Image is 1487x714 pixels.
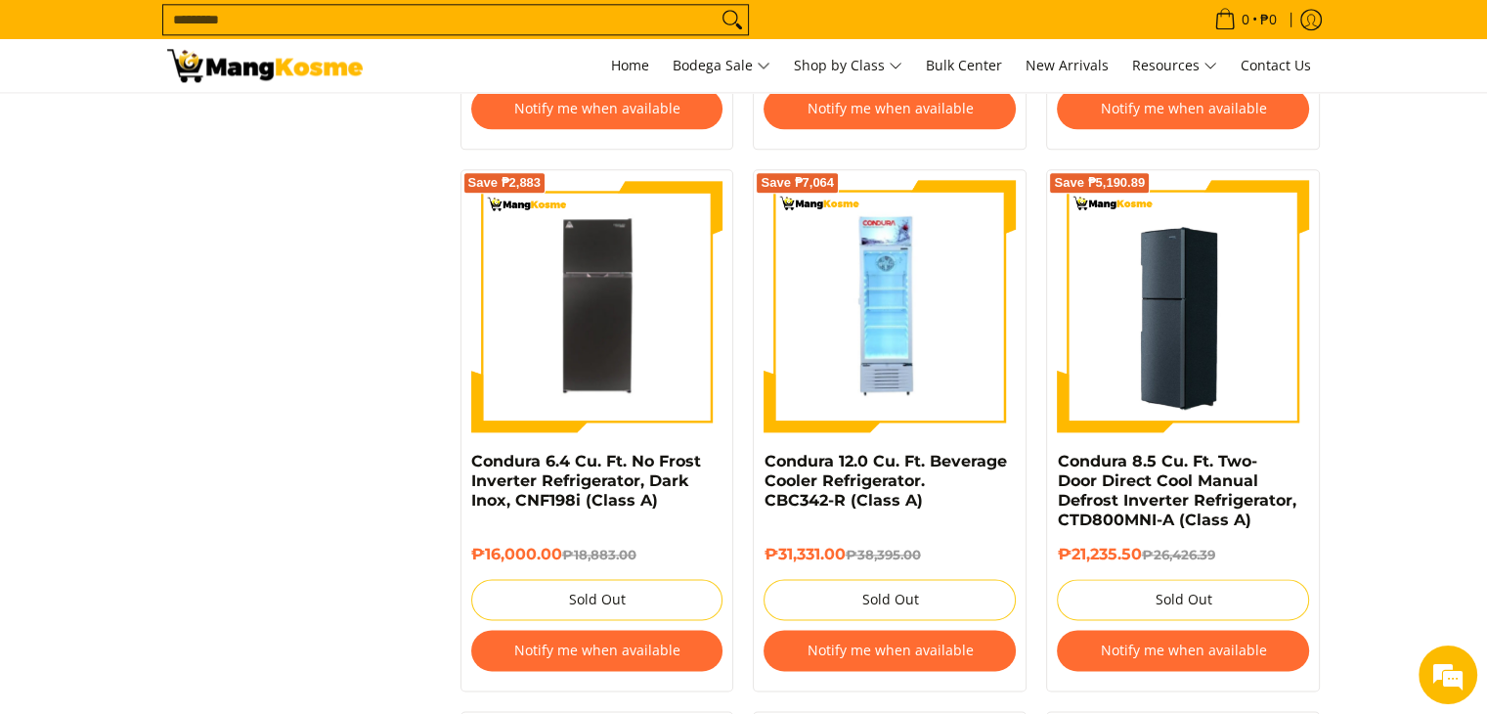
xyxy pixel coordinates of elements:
button: Notify me when available [1057,630,1309,671]
del: ₱38,395.00 [845,547,920,562]
div: Minimize live chat window [321,10,368,57]
span: Save ₱5,190.89 [1054,177,1145,189]
span: We're online! [113,226,270,424]
span: • [1208,9,1283,30]
h6: ₱21,235.50 [1057,545,1309,564]
span: ₱0 [1257,13,1280,26]
a: New Arrivals [1016,39,1118,92]
h6: ₱31,331.00 [764,545,1016,564]
button: Sold Out [1057,579,1309,620]
a: Condura 12.0 Cu. Ft. Beverage Cooler Refrigerator. CBC342-R (Class A) [764,452,1006,510]
img: Bodega Sale Refrigerator l Mang Kosme: Home Appliances Warehouse Sale [167,49,363,82]
a: Home [601,39,659,92]
div: Chat with us now [102,110,328,135]
span: New Arrivals [1026,56,1109,74]
a: Resources [1122,39,1227,92]
button: Notify me when available [471,630,723,671]
button: Sold Out [471,579,723,620]
del: ₱18,883.00 [562,547,636,562]
span: Contact Us [1241,56,1311,74]
span: 0 [1239,13,1252,26]
a: Bodega Sale [663,39,780,92]
span: Home [611,56,649,74]
h6: ₱16,000.00 [471,545,723,564]
a: Contact Us [1231,39,1321,92]
button: Notify me when available [764,88,1016,129]
span: Shop by Class [794,54,902,78]
button: Search [717,5,748,34]
button: Sold Out [764,579,1016,620]
a: Condura 8.5 Cu. Ft. Two-Door Direct Cool Manual Defrost Inverter Refrigerator, CTD800MNI-A (Class A) [1057,452,1295,529]
span: Save ₱7,064 [761,177,834,189]
nav: Main Menu [382,39,1321,92]
button: Notify me when available [471,88,723,129]
img: Condura 6.4 Cu. Ft. No Frost Inverter Refrigerator, Dark Inox, CNF198i (Class A) [471,180,723,432]
textarea: Type your message and hit 'Enter' [10,493,372,561]
img: Condura 8.5 Cu. Ft. Two-Door Direct Cool Manual Defrost Inverter Refrigerator, CTD800MNI-A (Class... [1057,180,1309,432]
button: Notify me when available [764,630,1016,671]
button: Notify me when available [1057,88,1309,129]
a: Shop by Class [784,39,912,92]
a: Bulk Center [916,39,1012,92]
span: Bulk Center [926,56,1002,74]
span: Bodega Sale [673,54,770,78]
span: Resources [1132,54,1217,78]
img: Condura 12.0 Cu. Ft. Beverage Cooler Refrigerator. CBC342-R (Class A) [764,180,1016,432]
del: ₱26,426.39 [1141,547,1214,562]
a: Condura 6.4 Cu. Ft. No Frost Inverter Refrigerator, Dark Inox, CNF198i (Class A) [471,452,701,510]
span: Save ₱2,883 [468,177,542,189]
